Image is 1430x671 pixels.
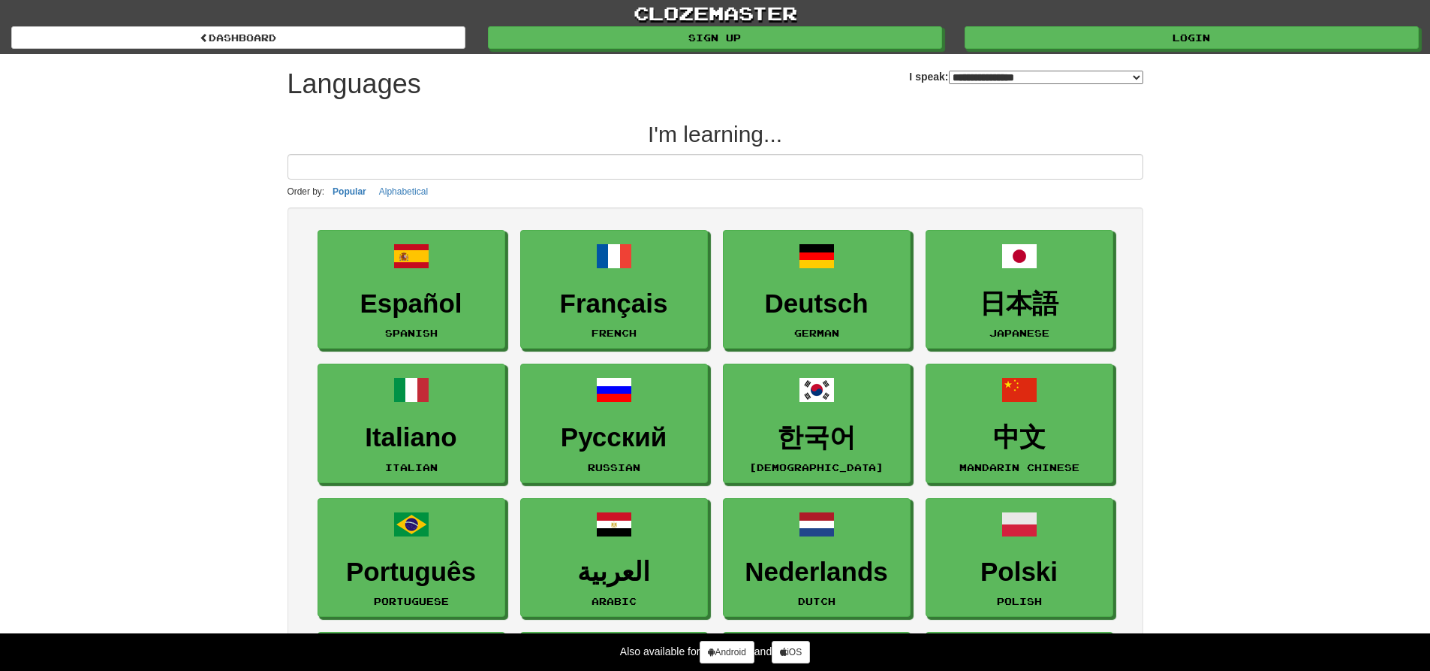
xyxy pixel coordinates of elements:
h3: Italiano [326,423,497,452]
h3: Polski [934,558,1105,587]
h3: 中文 [934,423,1105,452]
a: 中文Mandarin Chinese [926,364,1113,483]
a: FrançaisFrench [520,230,708,349]
small: Italian [385,462,438,473]
h3: Português [326,558,497,587]
a: NederlandsDutch [723,498,911,618]
small: [DEMOGRAPHIC_DATA] [749,462,884,473]
small: German [794,328,839,338]
select: I speak: [949,71,1143,84]
small: Spanish [385,328,438,338]
a: ItalianoItalian [318,364,505,483]
label: I speak: [909,69,1142,84]
h3: 한국어 [731,423,902,452]
a: PolskiPolish [926,498,1113,618]
a: iOS [772,641,810,663]
small: Russian [588,462,640,473]
h2: I'm learning... [288,122,1143,147]
small: Arabic [592,596,637,606]
small: Mandarin Chinese [959,462,1079,473]
a: Login [965,26,1419,49]
small: Order by: [288,186,325,197]
button: Popular [328,183,371,200]
a: 한국어[DEMOGRAPHIC_DATA] [723,364,911,483]
a: 日本語Japanese [926,230,1113,349]
a: EspañolSpanish [318,230,505,349]
h3: العربية [528,558,700,587]
small: Polish [997,596,1042,606]
a: PortuguêsPortuguese [318,498,505,618]
a: العربيةArabic [520,498,708,618]
a: DeutschGerman [723,230,911,349]
h3: Español [326,289,497,319]
h3: 日本語 [934,289,1105,319]
h3: Nederlands [731,558,902,587]
a: Sign up [488,26,942,49]
small: French [592,328,637,338]
button: Alphabetical [375,183,432,200]
h3: Русский [528,423,700,452]
a: Android [700,641,754,663]
small: Portuguese [374,596,449,606]
small: Japanese [989,328,1049,338]
a: dashboard [11,26,465,49]
h3: Français [528,289,700,319]
h1: Languages [288,69,421,99]
h3: Deutsch [731,289,902,319]
small: Dutch [798,596,835,606]
a: РусскийRussian [520,364,708,483]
